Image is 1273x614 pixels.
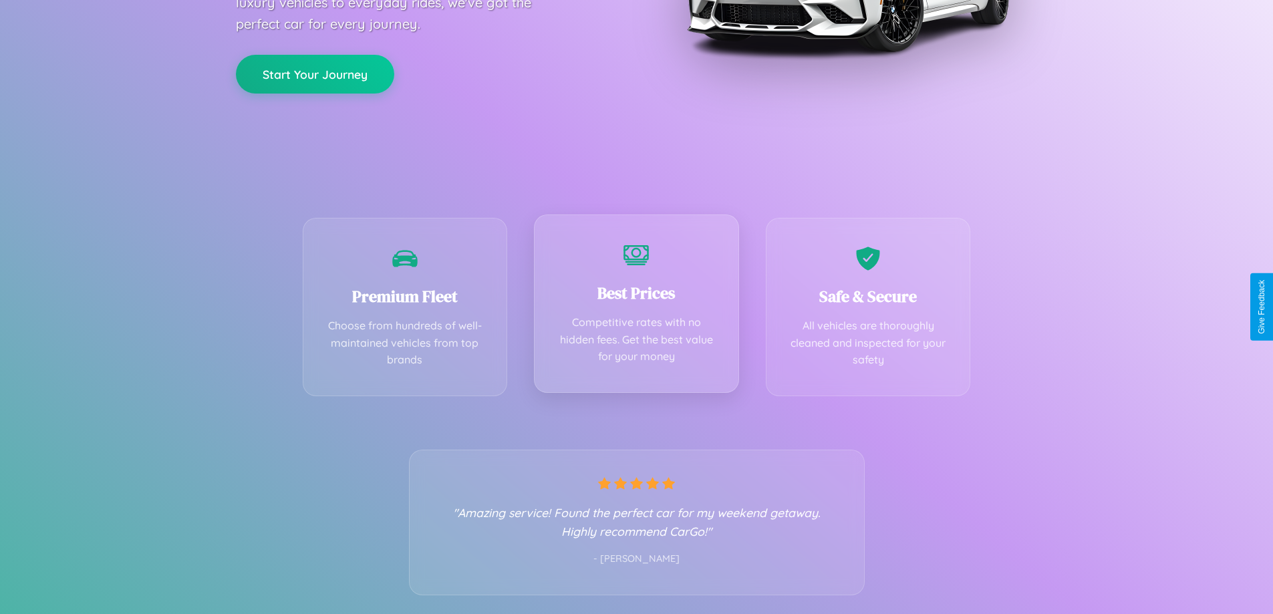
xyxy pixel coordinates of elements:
p: Competitive rates with no hidden fees. Get the best value for your money [555,314,718,365]
p: - [PERSON_NAME] [436,551,837,568]
p: Choose from hundreds of well-maintained vehicles from top brands [323,317,487,369]
h3: Premium Fleet [323,285,487,307]
div: Give Feedback [1257,280,1266,334]
p: All vehicles are thoroughly cleaned and inspected for your safety [787,317,950,369]
p: "Amazing service! Found the perfect car for my weekend getaway. Highly recommend CarGo!" [436,503,837,541]
h3: Best Prices [555,282,718,304]
button: Start Your Journey [236,55,394,94]
h3: Safe & Secure [787,285,950,307]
